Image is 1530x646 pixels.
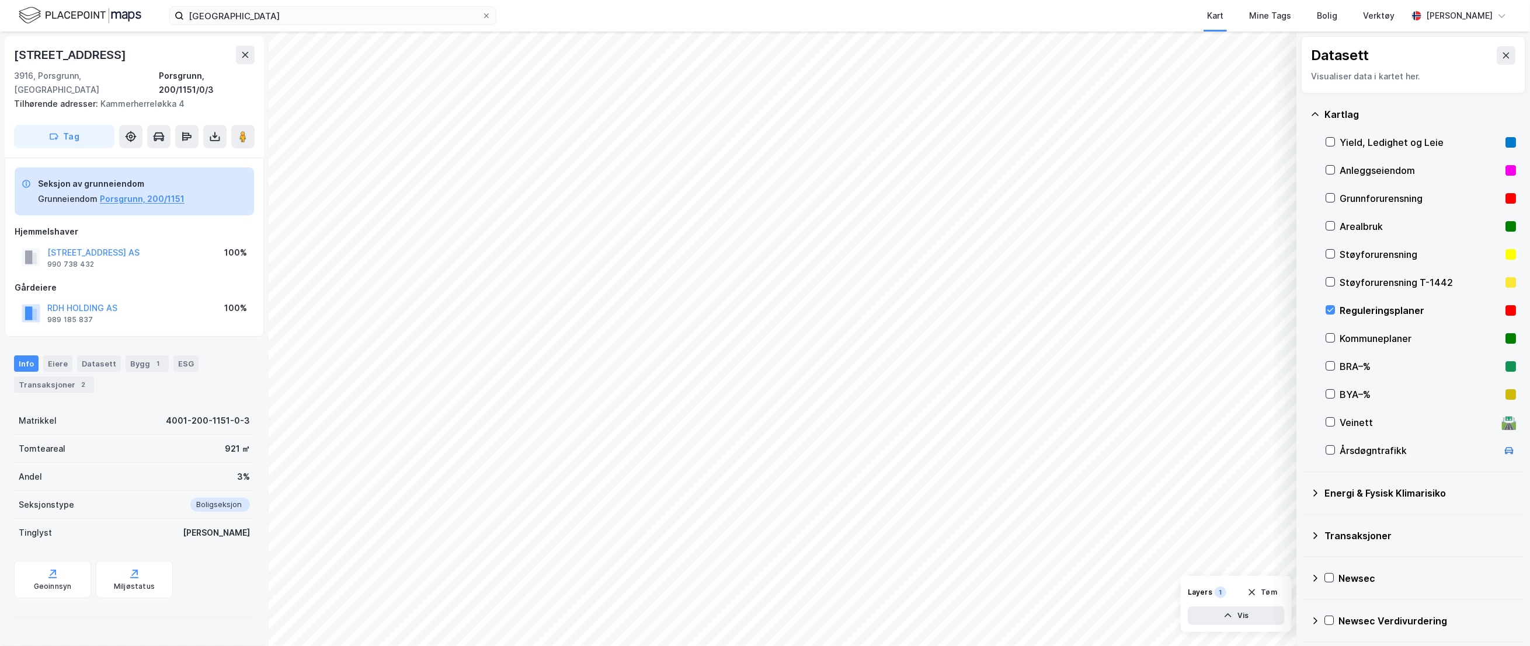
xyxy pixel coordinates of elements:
[1338,571,1516,585] div: Newsec
[1324,486,1516,500] div: Energi & Fysisk Klimarisiko
[126,355,169,372] div: Bygg
[78,379,89,390] div: 2
[1340,303,1501,317] div: Reguleringsplaner
[14,99,100,109] span: Tilhørende adresser:
[1340,191,1501,205] div: Grunnforurensning
[14,355,39,372] div: Info
[19,526,52,540] div: Tinglyst
[1340,415,1497,429] div: Veinett
[173,355,199,372] div: ESG
[19,442,65,456] div: Tomteareal
[14,97,245,111] div: Kammerherreløkka 4
[15,225,254,239] div: Hjemmelshaver
[14,125,114,148] button: Tag
[1472,590,1530,646] div: Kontrollprogram for chat
[1340,135,1501,149] div: Yield, Ledighet og Leie
[1501,415,1517,430] div: 🛣️
[237,470,250,484] div: 3%
[1317,9,1337,23] div: Bolig
[1340,219,1501,233] div: Arealbruk
[1340,275,1501,289] div: Støyforurensning T-1442
[1340,331,1501,345] div: Kommuneplaner
[225,442,250,456] div: 921 ㎡
[1340,387,1501,401] div: BYA–%
[159,69,255,97] div: Porsgrunn, 200/1151/0/3
[19,470,42,484] div: Andel
[1340,247,1501,261] div: Støyforurensning
[1340,163,1501,177] div: Anleggseiendom
[1240,583,1285,602] button: Tøm
[1188,606,1285,625] button: Vis
[1363,9,1395,23] div: Verktøy
[1324,107,1516,121] div: Kartlag
[1340,359,1501,373] div: BRA–%
[1338,614,1516,628] div: Newsec Verdivurdering
[77,355,121,372] div: Datasett
[38,177,185,191] div: Seksjon av grunneiendom
[1324,529,1516,543] div: Transaksjoner
[14,376,94,393] div: Transaksjoner
[47,315,93,324] div: 989 185 837
[1188,588,1212,597] div: Layers
[1207,9,1223,23] div: Kart
[38,192,98,206] div: Grunneiendom
[1340,444,1497,458] div: Årsdøgntrafikk
[14,69,159,97] div: 3916, Porsgrunn, [GEOGRAPHIC_DATA]
[224,246,247,260] div: 100%
[19,414,57,428] div: Matrikkel
[19,498,74,512] div: Seksjonstype
[19,5,141,26] img: logo.f888ab2527a4732fd821a326f86c7f29.svg
[43,355,72,372] div: Eiere
[1249,9,1291,23] div: Mine Tags
[100,192,185,206] button: Porsgrunn, 200/1151
[114,582,155,591] div: Miljøstatus
[224,301,247,315] div: 100%
[1311,69,1515,83] div: Visualiser data i kartet her.
[184,7,482,25] input: Søk på adresse, matrikkel, gårdeiere, leietakere eller personer
[47,260,94,269] div: 990 738 432
[34,582,72,591] div: Geoinnsyn
[152,358,164,369] div: 1
[14,46,128,64] div: [STREET_ADDRESS]
[183,526,250,540] div: [PERSON_NAME]
[1215,586,1226,598] div: 1
[1311,46,1369,65] div: Datasett
[1426,9,1493,23] div: [PERSON_NAME]
[15,281,254,295] div: Gårdeiere
[1472,590,1530,646] iframe: Chat Widget
[166,414,250,428] div: 4001-200-1151-0-3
